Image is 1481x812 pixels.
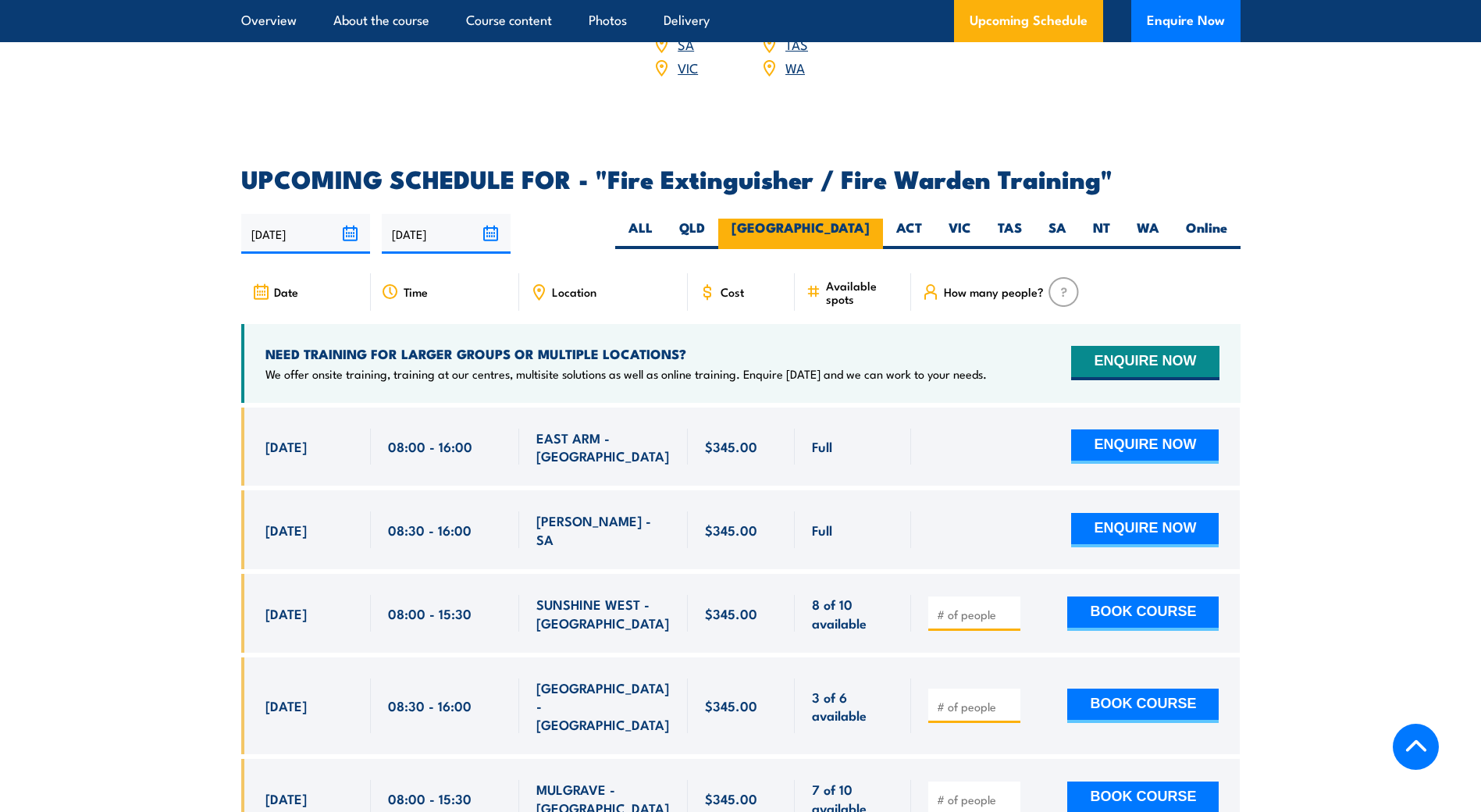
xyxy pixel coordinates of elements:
[615,219,666,249] label: ALL
[678,58,698,77] a: VIC
[984,219,1035,249] label: TAS
[265,604,307,622] span: [DATE]
[1035,219,1080,249] label: SA
[937,792,1015,807] input: # of people
[1067,597,1219,631] button: BOOK COURSE
[1123,219,1173,249] label: WA
[388,521,472,539] span: 08:30 - 16:00
[678,34,694,53] a: SA
[705,789,757,807] span: $345.00
[705,437,757,455] span: $345.00
[883,219,935,249] label: ACT
[1080,219,1123,249] label: NT
[721,285,744,298] span: Cost
[785,58,805,77] a: WA
[265,345,987,362] h4: NEED TRAINING FOR LARGER GROUPS OR MULTIPLE LOCATIONS?
[536,429,671,465] span: EAST ARM - [GEOGRAPHIC_DATA]
[944,285,1044,298] span: How many people?
[265,366,987,382] p: We offer onsite training, training at our centres, multisite solutions as well as online training...
[1071,346,1219,380] button: ENQUIRE NOW
[388,437,472,455] span: 08:00 - 16:00
[812,521,832,539] span: Full
[812,437,832,455] span: Full
[785,34,808,53] a: TAS
[274,285,298,298] span: Date
[388,696,472,714] span: 08:30 - 16:00
[241,167,1241,189] h2: UPCOMING SCHEDULE FOR - "Fire Extinguisher / Fire Warden Training"
[241,214,370,254] input: From date
[718,219,883,249] label: [GEOGRAPHIC_DATA]
[536,511,671,548] span: [PERSON_NAME] - SA
[265,789,307,807] span: [DATE]
[937,607,1015,622] input: # of people
[536,595,671,632] span: SUNSHINE WEST - [GEOGRAPHIC_DATA]
[536,678,671,733] span: [GEOGRAPHIC_DATA] - [GEOGRAPHIC_DATA]
[812,595,894,632] span: 8 of 10 available
[1067,689,1219,723] button: BOOK COURSE
[705,521,757,539] span: $345.00
[826,279,900,305] span: Available spots
[388,604,472,622] span: 08:00 - 15:30
[265,437,307,455] span: [DATE]
[705,604,757,622] span: $345.00
[1173,219,1241,249] label: Online
[265,521,307,539] span: [DATE]
[552,285,596,298] span: Location
[265,696,307,714] span: [DATE]
[388,789,472,807] span: 08:00 - 15:30
[937,699,1015,714] input: # of people
[382,214,511,254] input: To date
[666,219,718,249] label: QLD
[1071,513,1219,547] button: ENQUIRE NOW
[812,688,894,725] span: 3 of 6 available
[705,696,757,714] span: $345.00
[1071,429,1219,464] button: ENQUIRE NOW
[404,285,428,298] span: Time
[935,219,984,249] label: VIC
